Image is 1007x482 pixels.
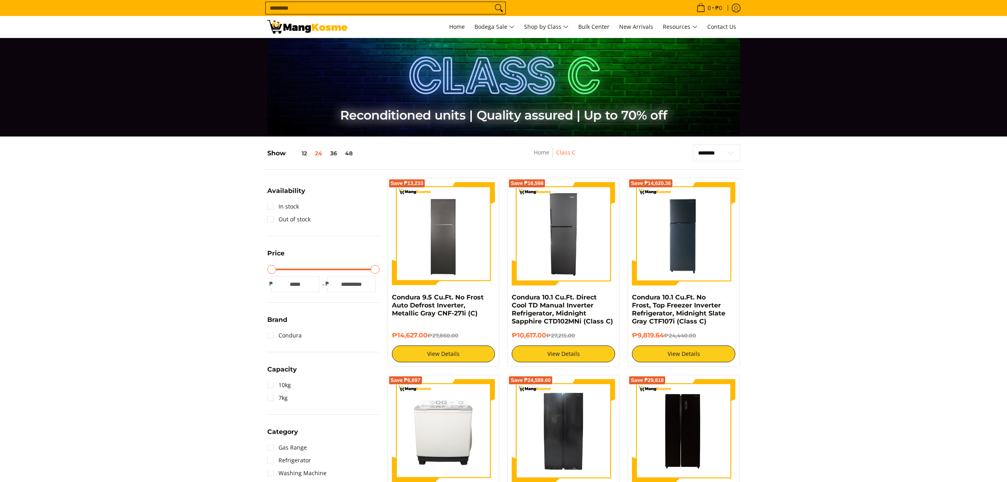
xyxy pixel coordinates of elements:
[355,16,740,38] nav: Main Menu
[267,149,357,157] h5: Show
[267,329,302,342] a: Condura
[267,250,285,257] span: Price
[392,182,495,285] img: Condura 9.5 Cu.Ft. No Frost Auto Defrost Inverter, Metallic Gray CNF-271i (C)
[703,16,740,38] a: Contact Us
[484,148,625,166] nav: Breadcrumbs
[707,23,736,30] span: Contact Us
[267,188,305,200] summary: Open
[546,332,575,339] del: ₱27,215.00
[267,280,275,288] span: ₱
[267,429,298,435] span: Category
[323,280,331,288] span: ₱
[659,16,702,38] a: Resources
[267,188,305,194] span: Availability
[392,331,495,339] h6: ₱14,627.00
[534,149,549,156] a: Home
[311,150,326,157] button: 24
[520,16,573,38] a: Shop by Class
[512,345,615,362] a: View Details
[449,23,465,30] span: Home
[574,16,613,38] a: Bulk Center
[578,23,609,30] span: Bulk Center
[524,22,569,32] span: Shop by Class
[326,150,341,157] button: 36
[286,150,311,157] button: 12
[267,250,285,263] summary: Open
[632,293,725,325] a: Condura 10.1 Cu.Ft. No Frost, Top Freezer Inverter Refrigerator, Midnight Slate Gray CTF107i (Cla...
[714,5,723,11] span: ₱0
[267,317,287,323] span: Brand
[706,5,712,11] span: 0
[632,331,735,339] h6: ₱9,819.64
[267,441,307,454] a: Gas Range
[392,345,495,362] a: View Details
[512,293,613,325] a: Condura 10.1 Cu.Ft. Direct Cool TD Manual Inverter Refrigerator, Midnight Sapphire CTD102MNi (Cla...
[512,331,615,339] h6: ₱10,617.00
[267,392,288,404] a: 7kg
[267,317,287,329] summary: Open
[694,4,724,12] span: •
[631,181,671,186] span: Save ₱14,620.36
[511,378,551,383] span: Save ₱24,589.60
[664,332,696,339] del: ₱24,440.00
[474,22,515,32] span: Bodega Sale
[511,181,543,186] span: Save ₱16,598
[392,293,484,317] a: Condura 9.5 Cu.Ft. No Frost Auto Defrost Inverter, Metallic Gray CNF-271i (C)
[632,345,735,362] a: View Details
[445,16,469,38] a: Home
[267,20,347,34] img: Class C Home &amp; Business Appliances: Up to 70% Off l Mang Kosme
[556,149,575,156] a: Class C
[267,429,298,441] summary: Open
[632,182,735,285] img: Condura 10.1 Cu.Ft. No Frost, Top Freezer Inverter Refrigerator, Midnight Slate Gray CTF107i (Cla...
[470,16,519,38] a: Bodega Sale
[267,454,311,467] a: Refrigerator
[619,23,653,30] span: New Arrivals
[267,366,297,379] summary: Open
[267,366,297,373] span: Capacity
[267,200,299,213] a: In stock
[391,181,424,186] span: Save ₱13,233
[341,150,357,157] button: 48
[391,378,421,383] span: Save ₱6,697
[267,467,327,480] a: Washing Machine
[267,379,291,392] a: 10kg
[492,2,505,14] button: Search
[663,22,698,32] span: Resources
[631,378,664,383] span: Save ₱29,818
[428,332,458,339] del: ₱27,860.00
[267,213,311,226] a: Out of stock
[512,182,615,285] img: Condura 10.1 Cu.Ft. Direct Cool TD Manual Inverter Refrigerator, Midnight Sapphire CTD102MNi (Cla...
[615,16,657,38] a: New Arrivals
